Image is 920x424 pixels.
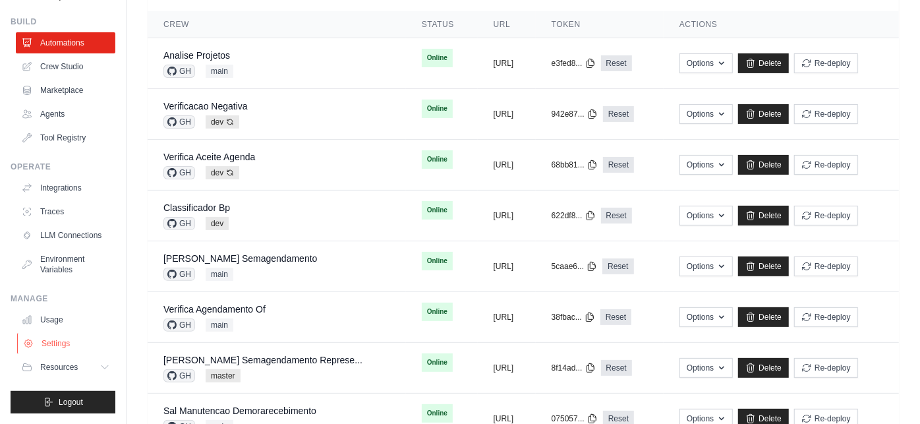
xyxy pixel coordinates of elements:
button: Options [679,307,733,327]
a: Reset [601,208,632,224]
a: Delete [738,53,789,73]
a: Environment Variables [16,249,115,280]
span: GH [163,217,195,230]
a: Verifica Aceite Agenda [163,152,255,162]
button: 5caae6... [552,261,597,272]
button: Re-deploy [794,104,858,124]
th: Crew [148,11,406,38]
a: Delete [738,206,789,226]
th: URL [478,11,536,38]
button: e3fed8... [552,58,596,69]
a: Delete [738,104,789,124]
div: Manage [11,293,115,304]
span: GH [163,369,195,382]
a: Delete [738,358,789,378]
a: Delete [738,257,789,276]
a: Delete [738,155,789,175]
button: 38fbac... [552,312,595,322]
a: Usage [16,309,115,330]
a: Verifica Agendamento Of [163,304,266,315]
button: Re-deploy [794,358,858,378]
th: Token [536,11,664,38]
span: master [206,369,241,382]
a: Settings [17,333,117,354]
button: Re-deploy [794,53,858,73]
span: dev [206,217,229,230]
button: Options [679,155,733,175]
button: 68bb81... [552,160,598,170]
button: Re-deploy [794,206,858,226]
a: LLM Connections [16,225,115,246]
span: dev [206,115,239,129]
span: GH [163,268,195,281]
button: Options [679,257,733,276]
span: Online [422,404,453,423]
th: Actions [664,11,899,38]
button: 075057... [552,413,598,424]
a: Automations [16,32,115,53]
a: Delete [738,307,789,327]
button: Re-deploy [794,307,858,327]
button: Re-deploy [794,257,858,276]
span: Online [422,303,453,321]
a: Reset [600,309,631,325]
span: main [206,268,233,281]
button: Options [679,206,733,226]
span: Online [422,201,453,220]
button: 622df8... [552,210,596,221]
button: 942e87... [552,109,598,119]
a: Verificacao Negativa [163,101,248,111]
span: Online [422,252,453,270]
span: Logout [59,397,83,408]
div: Build [11,16,115,27]
a: Reset [601,360,632,376]
button: Options [679,358,733,378]
button: Re-deploy [794,155,858,175]
a: Crew Studio [16,56,115,77]
span: GH [163,115,195,129]
a: Traces [16,201,115,222]
a: Sal Manutencao Demorarecebimento [163,406,316,416]
span: GH [163,166,195,179]
span: Online [422,49,453,67]
button: Options [679,104,733,124]
iframe: Chat Widget [854,361,920,424]
a: Marketplace [16,80,115,101]
button: Resources [16,357,115,378]
a: Reset [602,258,633,274]
span: main [206,65,233,78]
a: [PERSON_NAME] Semagendamento Represe... [163,355,362,365]
span: Resources [40,362,78,373]
span: main [206,318,233,332]
span: Online [422,100,453,118]
span: Online [422,353,453,372]
a: [PERSON_NAME] Semagendamento [163,253,317,264]
a: Agents [16,104,115,125]
th: Status [406,11,478,38]
a: Reset [603,106,634,122]
a: Tool Registry [16,127,115,148]
div: Widget de chat [854,361,920,424]
div: Operate [11,162,115,172]
a: Classificador Bp [163,202,230,213]
a: Analise Projetos [163,50,230,61]
button: 8f14ad... [552,363,596,373]
span: GH [163,65,195,78]
span: dev [206,166,239,179]
a: Integrations [16,177,115,198]
a: Reset [603,157,634,173]
button: Options [679,53,733,73]
span: GH [163,318,195,332]
a: Reset [601,55,632,71]
span: Online [422,150,453,169]
button: Logout [11,391,115,413]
